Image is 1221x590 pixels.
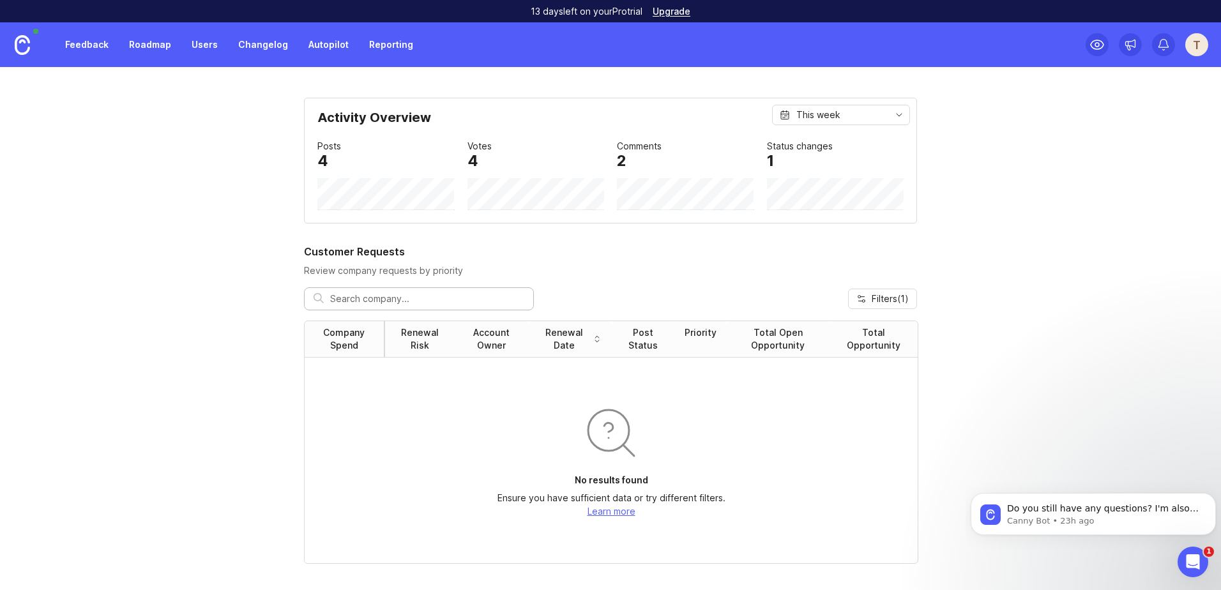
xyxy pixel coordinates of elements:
[395,326,444,352] div: Renewal Risk
[317,139,341,153] div: Posts
[361,33,421,56] a: Reporting
[330,292,524,306] input: Search company...
[1204,547,1214,557] span: 1
[467,153,478,169] div: 4
[796,108,840,122] div: This week
[966,466,1221,556] iframe: Intercom notifications message
[575,474,648,487] p: No results found
[304,244,917,259] h2: Customer Requests
[317,153,328,169] div: 4
[531,5,642,18] p: 13 days left on your Pro trial
[1178,547,1208,577] iframe: Intercom live chat
[231,33,296,56] a: Changelog
[121,33,179,56] a: Roadmap
[304,264,917,277] p: Review company requests by priority
[315,326,374,352] div: Company Spend
[317,111,904,134] div: Activity Overview
[653,7,690,16] a: Upgrade
[617,153,626,169] div: 2
[184,33,225,56] a: Users
[617,139,662,153] div: Comments
[57,33,116,56] a: Feedback
[897,293,909,304] span: ( 1 )
[767,139,833,153] div: Status changes
[872,292,909,305] span: Filters
[767,153,774,169] div: 1
[737,326,819,352] div: Total Open Opportunity
[588,506,635,517] a: Learn more
[840,326,907,352] div: Total Opportunity
[497,492,725,504] p: Ensure you have sufficient data or try different filters.
[1185,33,1208,56] button: T
[580,402,642,464] img: svg+xml;base64,PHN2ZyB3aWR0aD0iOTYiIGhlaWdodD0iOTYiIGZpbGw9Im5vbmUiIHhtbG5zPSJodHRwOi8vd3d3LnczLm...
[848,289,917,309] button: Filters(1)
[622,326,664,352] div: Post Status
[685,326,717,339] div: Priority
[465,326,519,352] div: Account Owner
[539,326,589,352] div: Renewal Date
[301,33,356,56] a: Autopilot
[467,139,492,153] div: Votes
[15,35,30,55] img: Canny Home
[889,110,909,120] svg: toggle icon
